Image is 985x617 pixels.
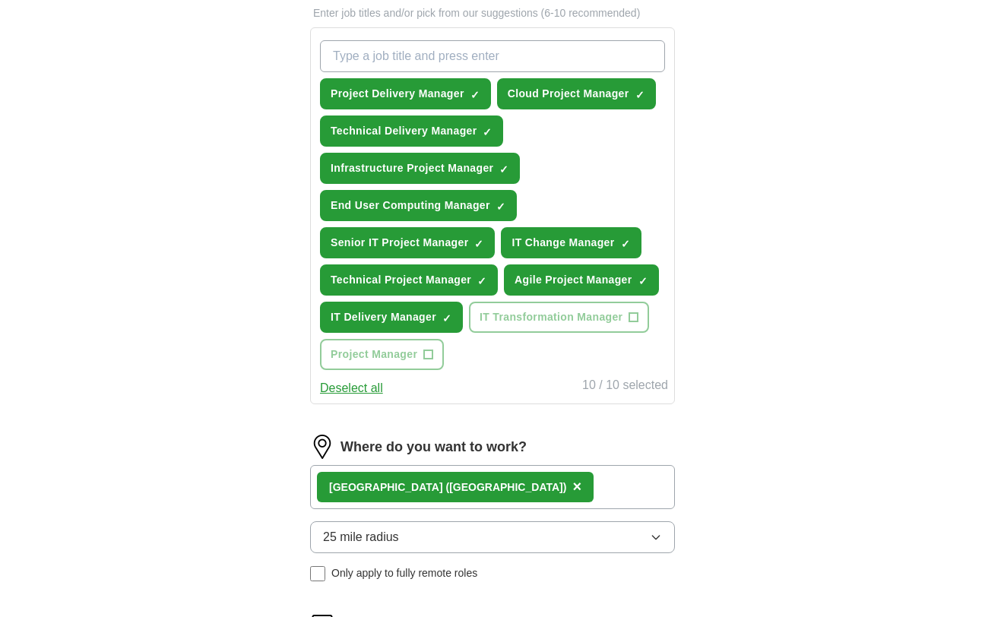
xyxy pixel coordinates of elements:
[310,5,675,21] p: Enter job titles and/or pick from our suggestions (6-10 recommended)
[329,481,443,493] strong: [GEOGRAPHIC_DATA]
[572,478,581,495] span: ×
[310,566,325,581] input: Only apply to fully remote roles
[508,86,629,102] span: Cloud Project Manager
[504,264,658,296] button: Agile Project Manager✓
[469,302,649,333] button: IT Transformation Manager
[442,312,451,324] span: ✓
[638,275,648,287] span: ✓
[310,435,334,459] img: location.png
[320,115,503,147] button: Technical Delivery Manager✓
[320,264,498,296] button: Technical Project Manager✓
[635,89,645,101] span: ✓
[582,376,668,397] div: 10 / 10 selected
[515,272,632,288] span: Agile Project Manager
[512,235,614,251] span: IT Change Manager
[331,123,477,139] span: Technical Delivery Manager
[497,78,656,109] button: Cloud Project Manager✓
[499,163,508,176] span: ✓
[483,126,492,138] span: ✓
[331,235,468,251] span: Senior IT Project Manager
[501,227,641,258] button: IT Change Manager✓
[496,201,505,213] span: ✓
[331,346,417,362] span: Project Manager
[320,339,444,370] button: Project Manager
[572,476,581,498] button: ×
[320,40,665,72] input: Type a job title and press enter
[320,302,463,333] button: IT Delivery Manager✓
[310,521,675,553] button: 25 mile radius
[320,379,383,397] button: Deselect all
[320,227,495,258] button: Senior IT Project Manager✓
[320,153,520,184] button: Infrastructure Project Manager✓
[331,198,490,214] span: End User Computing Manager
[470,89,480,101] span: ✓
[331,86,464,102] span: Project Delivery Manager
[323,528,399,546] span: 25 mile radius
[331,272,471,288] span: Technical Project Manager
[331,160,493,176] span: Infrastructure Project Manager
[480,309,622,325] span: IT Transformation Manager
[621,238,630,250] span: ✓
[331,309,436,325] span: IT Delivery Manager
[320,190,517,221] button: End User Computing Manager✓
[477,275,486,287] span: ✓
[474,238,483,250] span: ✓
[331,565,477,581] span: Only apply to fully remote roles
[445,481,566,493] span: ([GEOGRAPHIC_DATA])
[340,437,527,457] label: Where do you want to work?
[320,78,491,109] button: Project Delivery Manager✓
